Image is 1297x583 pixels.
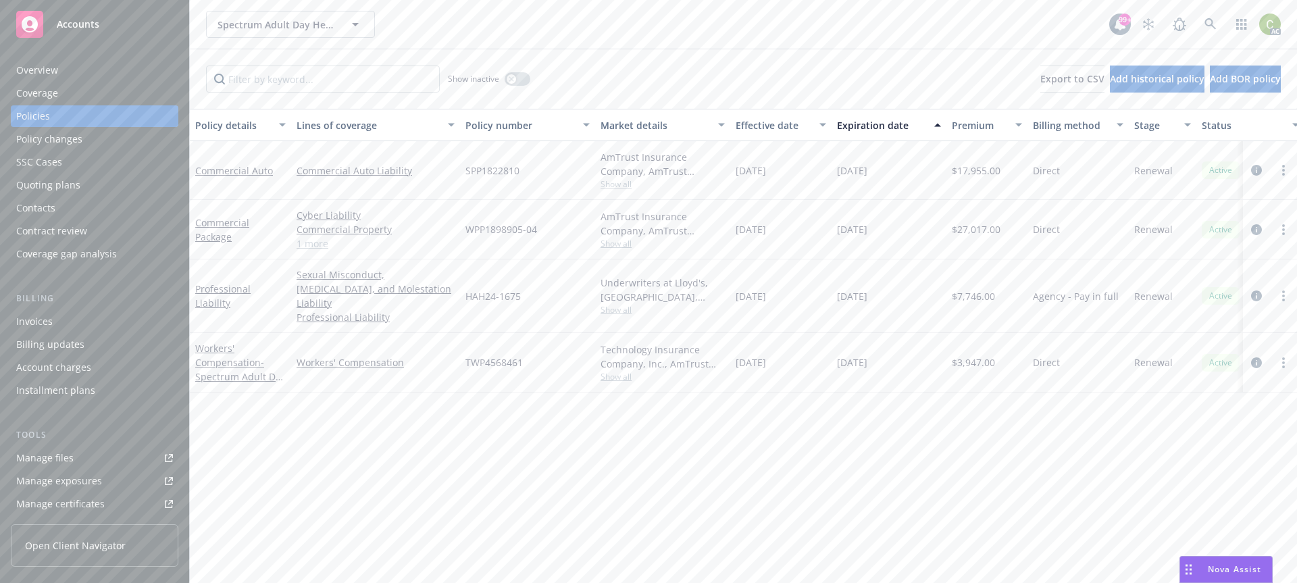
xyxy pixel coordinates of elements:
span: [DATE] [837,289,867,303]
span: Add BOR policy [1210,72,1281,85]
a: Commercial Auto Liability [297,163,455,178]
a: circleInformation [1248,162,1265,178]
span: Show all [601,371,725,382]
div: Account charges [16,357,91,378]
a: Account charges [11,357,178,378]
span: Renewal [1134,289,1173,303]
a: Commercial Package [195,216,249,243]
button: Stage [1129,109,1196,141]
a: Overview [11,59,178,81]
a: Invoices [11,311,178,332]
a: Coverage [11,82,178,104]
a: Workers' Compensation [195,342,286,411]
button: Policy details [190,109,291,141]
a: Manage files [11,447,178,469]
div: Policy details [195,118,271,132]
button: Lines of coverage [291,109,460,141]
a: circleInformation [1248,222,1265,238]
div: Billing updates [16,334,84,355]
button: Add BOR policy [1210,66,1281,93]
div: Contacts [16,197,55,219]
span: Active [1207,164,1234,176]
span: Renewal [1134,355,1173,370]
div: SSC Cases [16,151,62,173]
a: SSC Cases [11,151,178,173]
a: Manage certificates [11,493,178,515]
a: Professional Liability [195,282,251,309]
div: Lines of coverage [297,118,440,132]
div: Expiration date [837,118,926,132]
button: Export to CSV [1040,66,1104,93]
a: Accounts [11,5,178,43]
span: [DATE] [837,163,867,178]
div: Effective date [736,118,811,132]
div: Billing method [1033,118,1109,132]
div: Coverage [16,82,58,104]
a: circleInformation [1248,288,1265,304]
a: more [1275,355,1292,371]
span: Export to CSV [1040,72,1104,85]
div: Quoting plans [16,174,80,196]
span: Renewal [1134,163,1173,178]
div: Drag to move [1180,557,1197,582]
a: Billing updates [11,334,178,355]
div: AmTrust Insurance Company, AmTrust Financial Services [601,209,725,238]
span: HAH24-1675 [465,289,521,303]
div: Policies [16,105,50,127]
span: $27,017.00 [952,222,1000,236]
a: Sexual Misconduct, [MEDICAL_DATA], and Molestation Liability [297,268,455,310]
a: Report a Bug [1166,11,1193,38]
div: Premium [952,118,1007,132]
input: Filter by keyword... [206,66,440,93]
span: Active [1207,290,1234,302]
span: WPP1898905-04 [465,222,537,236]
div: Coverage gap analysis [16,243,117,265]
span: [DATE] [736,222,766,236]
span: [DATE] [736,163,766,178]
span: Show all [601,238,725,249]
div: AmTrust Insurance Company, AmTrust Financial Services [601,150,725,178]
a: Installment plans [11,380,178,401]
span: Show inactive [448,73,499,84]
div: Manage certificates [16,493,105,515]
span: SPP1822810 [465,163,519,178]
button: Billing method [1027,109,1129,141]
div: Installment plans [16,380,95,401]
div: Status [1202,118,1284,132]
a: Quoting plans [11,174,178,196]
span: Direct [1033,355,1060,370]
button: Spectrum Adult Day Health Services [206,11,375,38]
span: Direct [1033,222,1060,236]
a: Professional Liability [297,310,455,324]
span: Manage exposures [11,470,178,492]
span: Accounts [57,19,99,30]
button: Policy number [460,109,595,141]
div: Policy changes [16,128,82,150]
span: [DATE] [837,355,867,370]
span: [DATE] [736,289,766,303]
a: Cyber Liability [297,208,455,222]
span: [DATE] [837,222,867,236]
div: Invoices [16,311,53,332]
span: $7,746.00 [952,289,995,303]
span: Show all [601,304,725,315]
span: Renewal [1134,222,1173,236]
span: Spectrum Adult Day Health Services [218,18,334,32]
span: Active [1207,224,1234,236]
div: Manage exposures [16,470,102,492]
div: 99+ [1119,14,1131,26]
a: Policies [11,105,178,127]
span: Direct [1033,163,1060,178]
button: Expiration date [832,109,946,141]
a: Contacts [11,197,178,219]
span: Agency - Pay in full [1033,289,1119,303]
span: Show all [601,178,725,190]
a: Commercial Property [297,222,455,236]
div: Billing [11,292,178,305]
span: $17,955.00 [952,163,1000,178]
a: Stop snowing [1135,11,1162,38]
div: Tools [11,428,178,442]
a: Search [1197,11,1224,38]
button: Market details [595,109,730,141]
a: Workers' Compensation [297,355,455,370]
